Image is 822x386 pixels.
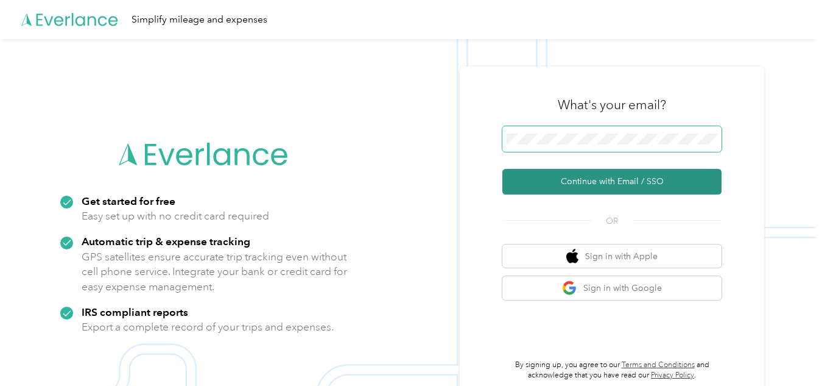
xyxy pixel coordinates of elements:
[591,215,633,227] span: OR
[558,96,666,113] h3: What's your email?
[562,281,577,296] img: google logo
[502,360,722,381] p: By signing up, you agree to our and acknowledge that you have read our .
[502,245,722,268] button: apple logoSign in with Apple
[82,320,334,335] p: Export a complete record of your trips and expenses.
[132,12,267,27] div: Simplify mileage and expenses
[82,209,269,224] p: Easy set up with no credit card required
[651,371,694,380] a: Privacy Policy
[566,249,578,264] img: apple logo
[82,235,250,248] strong: Automatic trip & expense tracking
[502,276,722,300] button: google logoSign in with Google
[622,360,695,370] a: Terms and Conditions
[82,249,348,295] p: GPS satellites ensure accurate trip tracking even without cell phone service. Integrate your bank...
[502,169,722,195] button: Continue with Email / SSO
[82,195,175,207] strong: Get started for free
[82,306,188,318] strong: IRS compliant reports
